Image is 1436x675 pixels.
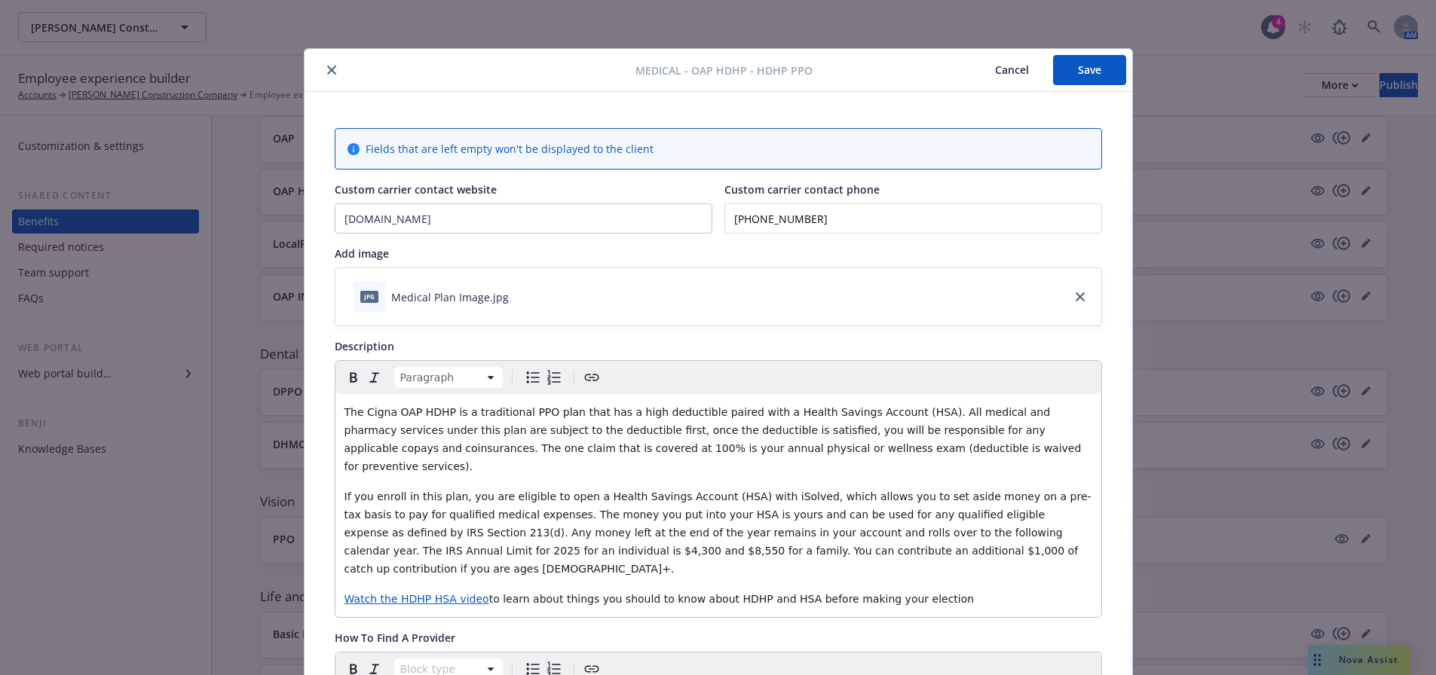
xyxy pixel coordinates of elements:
[971,55,1053,85] button: Cancel
[344,593,489,605] a: Watch the HDHP HSA video
[522,367,543,388] button: Bulleted list
[515,289,527,305] button: download file
[489,593,975,605] span: to learn about things you should to know about HDHP and HSA before making your election
[335,394,1101,617] div: editable markdown
[724,203,1102,234] input: Add custom carrier contact phone
[323,61,341,79] button: close
[394,367,503,388] button: Block type
[344,490,1092,575] span: If you enroll in this plan, you are eligible to open a Health Savings Account (HSA) with iSolved,...
[581,367,602,388] button: Create link
[335,246,389,261] span: Add image
[344,406,1085,472] span: The Cigna OAP HDHP is a traditional PPO plan that has a high deductible paired with a Health Savi...
[366,141,654,157] span: Fields that are left empty won't be displayed to the client
[1071,288,1089,306] a: close
[1053,55,1126,85] button: Save
[364,367,385,388] button: Italic
[543,367,565,388] button: Numbered list
[635,63,813,78] span: Medical - OAP HDHP - HDHP PPO
[335,182,497,197] span: Custom carrier contact website
[360,291,378,302] span: jpg
[335,339,394,353] span: Description
[391,289,509,305] div: Medical Plan Image.jpg
[335,204,712,233] input: Add custom carrier contact website
[335,631,455,645] span: How To Find A Provider
[724,182,880,197] span: Custom carrier contact phone
[522,367,565,388] div: toggle group
[343,367,364,388] button: Bold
